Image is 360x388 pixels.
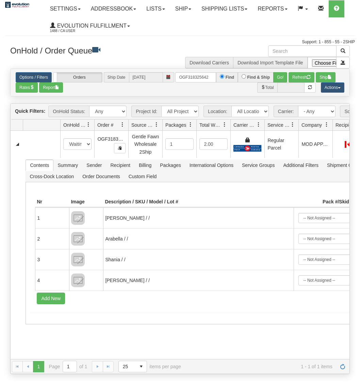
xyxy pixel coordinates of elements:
[16,72,52,82] a: Options / Filters
[117,119,128,130] a: Order # filter column settings
[26,171,78,182] span: Cross-Dock Location
[13,140,22,149] a: Collapse
[48,106,89,117] span: OnHold Status:
[69,197,103,207] th: Image
[257,82,277,93] span: Total
[118,361,181,372] span: items per page
[141,0,170,17] a: Lists
[253,119,264,130] a: Carrier Name filter column settings
[289,72,314,82] button: Refresh
[35,207,69,228] td: 1
[336,122,358,128] span: Recipient Country
[114,143,126,153] button: Copy to clipboard
[37,293,65,304] button: Add New
[53,160,82,171] span: Summary
[267,122,290,128] span: Service Name
[103,228,293,249] td: Arabella / /
[35,249,69,270] td: 3
[15,108,45,114] label: Quick Filters:
[190,60,229,65] a: Download Carriers
[345,141,355,148] img: CA
[298,131,332,157] td: MOD APPAREL
[39,82,63,93] button: Report
[83,119,94,130] a: OnHold Status filter column settings
[103,207,293,228] td: [PERSON_NAME] / /
[247,74,270,80] label: Find & Ship
[5,2,29,8] img: logo1488.jpg
[321,119,332,130] a: Company filter column settings
[78,171,124,182] span: Order Documents
[191,364,332,369] span: 1 - 1 of 1 items
[55,23,127,29] span: Evolution Fulfillment
[175,72,216,82] input: Order #
[252,0,292,17] a: Reports
[136,361,147,372] span: select
[107,160,134,171] span: Recipient
[71,274,85,287] img: 8DAB37Fk3hKpn3AAAAAElFTkSuQmCC
[11,104,349,120] div: grid toolbar
[185,119,196,130] a: Packages filter column settings
[165,122,186,128] span: Packages
[301,122,322,128] span: Company
[53,73,102,82] label: Orders
[104,72,129,82] span: Ship Date
[264,131,298,157] td: Regular Parcel
[33,361,44,372] span: Page 1
[103,270,293,291] td: [PERSON_NAME] / /
[45,0,86,17] a: Settings
[71,232,85,246] img: 8DAB37Fk3hKpn3AAAAAElFTkSuQmCC
[35,228,69,249] td: 2
[274,106,298,117] span: Carrier:
[35,197,69,207] th: Nr
[287,119,298,130] a: Service Name filter column settings
[97,122,113,128] span: Order #
[71,211,85,225] img: 8DAB37Fk3hKpn3AAAAAElFTkSuQmCC
[97,136,131,142] span: OGF318325642
[185,160,238,171] span: International Options
[131,106,161,117] span: Project Id:
[103,249,293,270] td: Shania / /
[123,363,132,370] span: 25
[308,57,337,68] input: Import
[131,133,159,156] div: Gentle Fawn Wholesale 2Ship
[170,0,196,17] a: Ship
[273,72,287,82] button: Go!
[35,270,69,291] td: 4
[5,39,355,45] div: Support: 1 - 855 - 55 - 2SHIP
[233,122,256,128] span: Carrier Name
[226,74,234,80] label: Find
[316,72,336,82] button: Ship
[86,0,142,17] a: Addressbook
[125,171,161,182] span: Custom Field
[26,160,53,171] span: Contents
[82,160,106,171] span: Sender
[50,28,101,34] span: 1488 / CA User
[103,197,293,207] th: Description / SKU / Model / Lot #
[233,145,261,152] img: Canada Post
[71,253,85,266] img: 8DAB37Fk3hKpn3AAAAAElFTkSuQmCC
[10,45,175,55] h3: OnHold / Order Queue
[151,119,162,130] a: Source Of Order filter column settings
[344,159,359,229] iframe: chat widget
[203,106,231,117] span: Location:
[156,160,185,171] span: Packages
[294,197,355,207] th: Pack #/Skid #
[268,45,337,57] input: Search
[238,160,279,171] span: Service Groups
[16,82,38,93] button: Rates
[131,122,154,128] span: Source Of Order
[279,160,323,171] span: Additional Filters
[49,361,87,372] span: Page of 1
[63,122,86,128] span: OnHold Status
[336,45,350,57] button: Search
[63,361,77,372] input: Page 1
[199,122,222,128] span: Total Weight
[135,160,156,171] span: Billing
[219,119,230,130] a: Total Weight filter column settings
[337,361,348,372] a: Refresh
[238,60,303,65] a: Download Import Template File
[196,0,252,17] a: Shipping lists
[321,82,344,93] button: Actions
[118,361,147,372] span: Page sizes drop down
[45,17,135,34] a: Evolution Fulfillment 1488 / CA User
